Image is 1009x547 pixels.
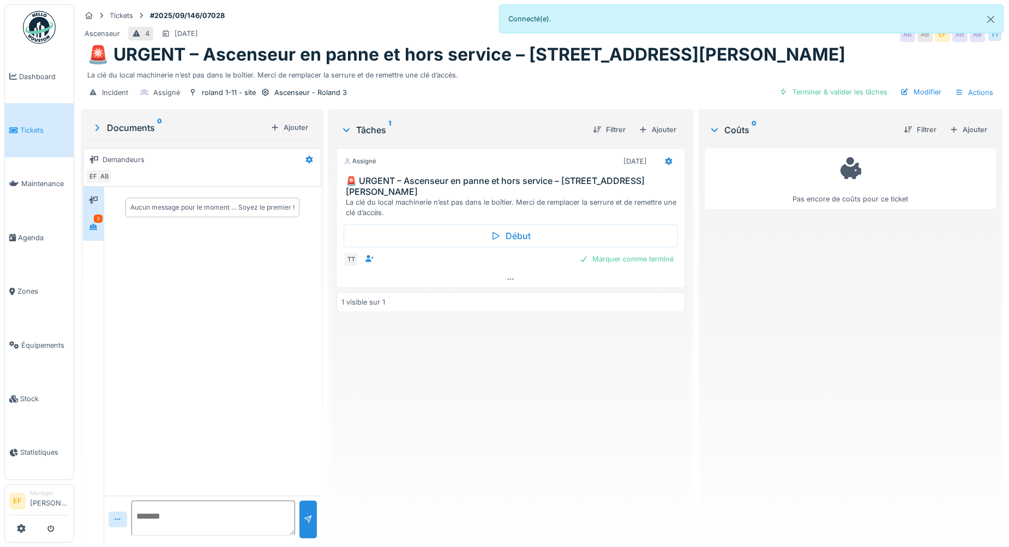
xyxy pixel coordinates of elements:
div: 1 visible sur 1 [341,297,385,307]
a: Zones [5,265,74,318]
div: AB [952,27,968,42]
div: AB [917,27,933,42]
div: AB [900,27,915,42]
a: EF Manager[PERSON_NAME] [9,489,69,515]
sup: 0 [157,121,162,134]
div: Tickets [110,10,133,21]
div: Ajouter [634,122,681,137]
div: Ajouter [266,120,313,135]
div: Incident [102,87,128,98]
div: [DATE] [623,156,647,167]
div: Demandeurs [103,154,145,165]
div: Assigné [153,87,180,98]
div: Connecté(e). [499,4,1004,33]
li: EF [9,493,26,509]
div: TT [987,27,1002,42]
span: Statistiques [20,447,69,457]
div: Ascenseur [85,28,120,39]
div: Filtrer [899,122,941,137]
div: EF [935,27,950,42]
div: La clé du local machinerie n’est pas dans le boîtier. Merci de remplacer la serrure et de remettr... [87,66,996,80]
div: EF [86,169,101,184]
div: Filtrer [588,122,630,137]
div: [DATE] [175,28,198,39]
span: Dashboard [19,72,69,82]
a: Équipements [5,318,74,372]
a: Tickets [5,103,74,157]
div: Début [344,224,678,247]
div: AB [97,169,112,184]
a: Dashboard [5,50,74,103]
div: roland 1-11 - site [202,87,256,98]
div: Modifier [896,85,946,99]
div: Coûts [709,123,895,136]
strong: #2025/09/146/07028 [146,10,229,21]
div: 4 [145,28,149,39]
div: Manager [30,489,69,497]
div: 3 [94,215,103,223]
div: Documents [92,121,266,134]
div: Ajouter [945,122,992,137]
div: AB [970,27,985,42]
div: Terminer & valider les tâches [775,85,892,99]
button: Close [978,5,1003,34]
sup: 1 [388,123,391,136]
li: [PERSON_NAME] [30,489,69,513]
a: Statistiques [5,426,74,479]
div: Aucun message pour le moment … Soyez le premier ! [130,203,295,212]
img: Badge_color-CXgf-gQk.svg [23,11,56,44]
div: Tâches [341,123,584,136]
span: Agenda [18,233,69,243]
a: Agenda [5,211,74,264]
sup: 0 [752,123,756,136]
div: Marquer comme terminé [575,252,678,266]
span: Équipements [21,340,69,350]
div: Actions [950,85,998,100]
div: Pas encore de coûts pour ce ticket [712,153,989,204]
span: Stock [20,394,69,404]
div: La clé du local machinerie n’est pas dans le boîtier. Merci de remplacer la serrure et de remettr... [346,197,680,218]
a: Maintenance [5,157,74,211]
h3: 🚨 URGENT – Ascenseur en panne et hors service – [STREET_ADDRESS][PERSON_NAME] [346,176,680,197]
span: Maintenance [21,179,69,189]
h1: 🚨 URGENT – Ascenseur en panne et hors service – [STREET_ADDRESS][PERSON_NAME] [87,44,845,65]
a: Stock [5,372,74,425]
span: Tickets [20,125,69,135]
div: Assigné [344,157,376,166]
span: Zones [17,286,69,296]
div: Ascenseur - Roland 3 [274,87,347,98]
div: TT [344,252,359,267]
